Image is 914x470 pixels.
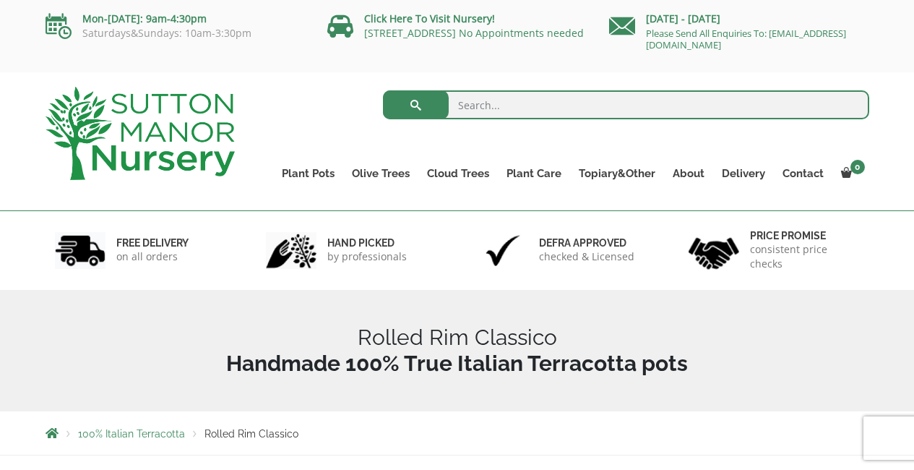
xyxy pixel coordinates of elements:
a: Please Send All Enquiries To: [EMAIL_ADDRESS][DOMAIN_NAME] [646,27,846,51]
p: Mon-[DATE]: 9am-4:30pm [46,10,306,27]
a: Click Here To Visit Nursery! [364,12,495,25]
a: 0 [832,163,869,184]
h6: hand picked [327,236,407,249]
a: 100% Italian Terracotta [78,428,185,440]
a: Delivery [713,163,774,184]
img: 1.jpg [55,232,105,269]
img: logo [46,87,235,180]
h6: FREE DELIVERY [116,236,189,249]
img: 2.jpg [266,232,316,269]
a: Plant Pots [273,163,343,184]
input: Search... [383,90,869,119]
p: by professionals [327,249,407,264]
p: checked & Licensed [539,249,634,264]
a: Contact [774,163,832,184]
img: 3.jpg [478,232,528,269]
p: on all orders [116,249,189,264]
p: consistent price checks [750,242,860,271]
a: Cloud Trees [418,163,498,184]
a: Olive Trees [343,163,418,184]
p: Saturdays&Sundays: 10am-3:30pm [46,27,306,39]
h1: Rolled Rim Classico [46,325,869,377]
span: 0 [850,160,865,174]
nav: Breadcrumbs [46,427,869,439]
a: Topiary&Other [570,163,664,184]
h6: Price promise [750,229,860,242]
img: 4.jpg [689,228,739,273]
a: Plant Care [498,163,570,184]
h6: Defra approved [539,236,634,249]
a: [STREET_ADDRESS] No Appointments needed [364,26,584,40]
span: Rolled Rim Classico [204,428,298,440]
p: [DATE] - [DATE] [609,10,869,27]
a: About [664,163,713,184]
